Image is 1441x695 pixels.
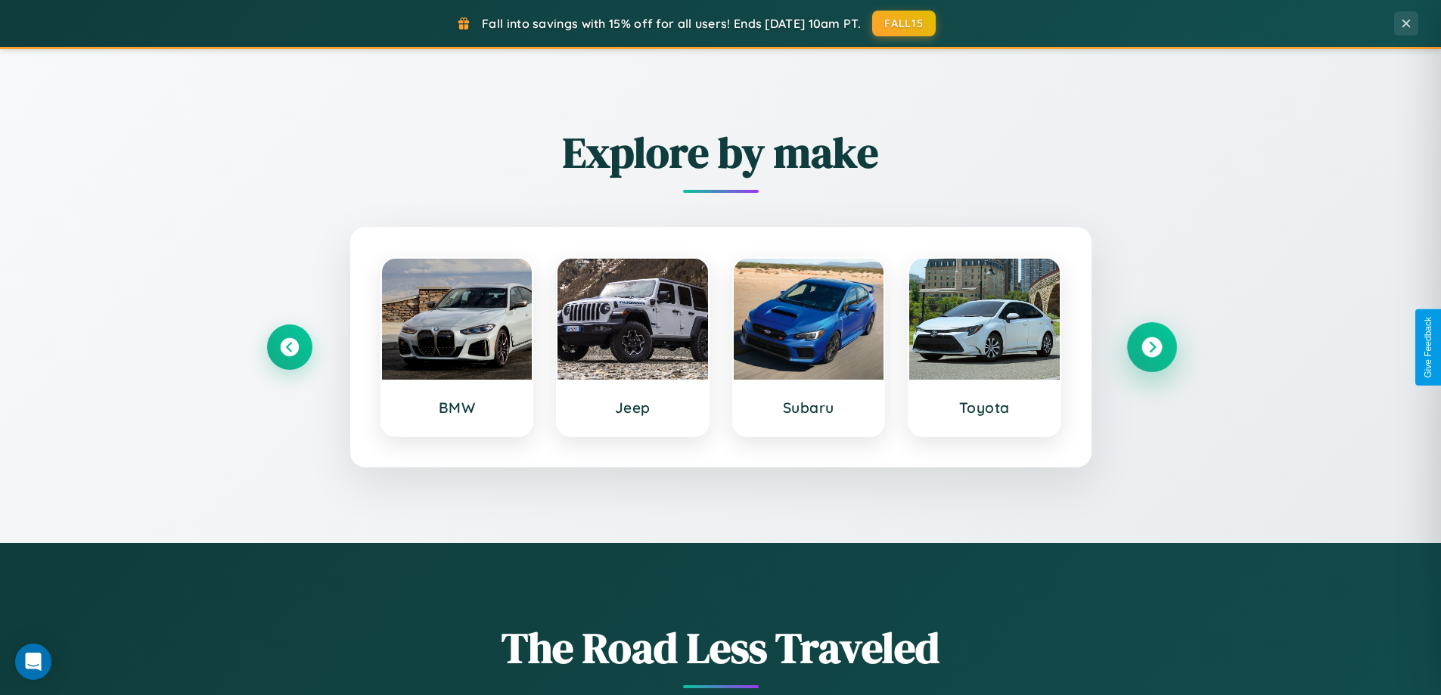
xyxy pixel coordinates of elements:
h3: BMW [397,399,517,417]
div: Give Feedback [1423,317,1433,378]
span: Fall into savings with 15% off for all users! Ends [DATE] 10am PT. [482,16,861,31]
h3: Subaru [749,399,869,417]
div: Open Intercom Messenger [15,644,51,680]
h2: Explore by make [267,123,1175,182]
h1: The Road Less Traveled [267,619,1175,677]
h3: Jeep [573,399,693,417]
h3: Toyota [924,399,1045,417]
button: FALL15 [872,11,936,36]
